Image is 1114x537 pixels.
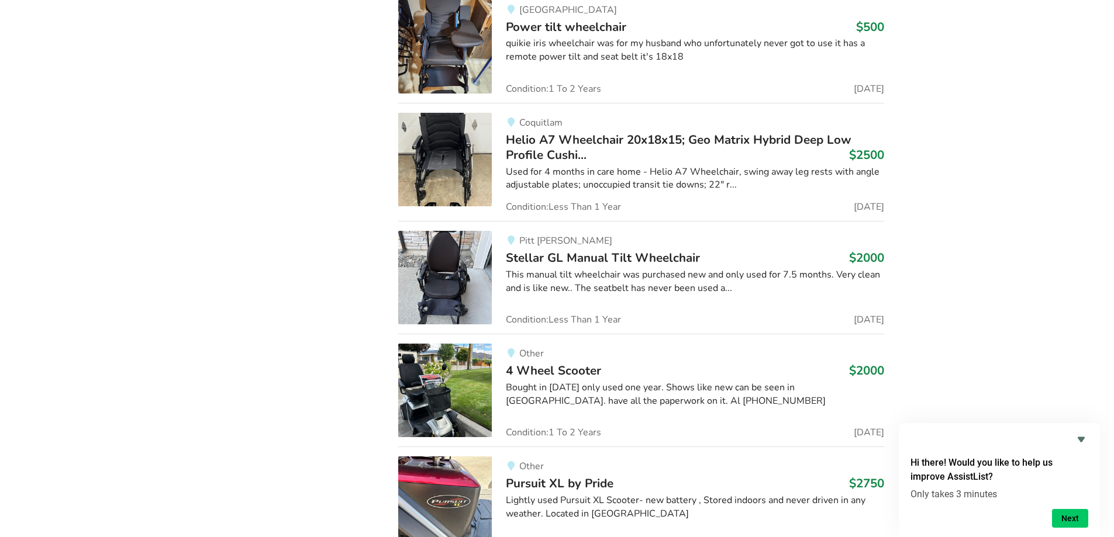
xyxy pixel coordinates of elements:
h2: Hi there! Would you like to help us improve AssistList? [910,456,1088,484]
h3: $2000 [849,363,884,378]
span: Coquitlam [519,116,563,129]
span: Stellar GL Manual Tilt Wheelchair [506,250,700,266]
span: Helio A7 Wheelchair 20x18x15; Geo Matrix Hybrid Deep Low Profile Cushi... [506,131,851,163]
a: mobility-helio a7 wheelchair 20x18x15; geo matrix hybrid deep low profile cushion (brand new) 20x... [398,103,884,221]
span: Pitt [PERSON_NAME] [519,234,612,247]
h3: $2500 [849,147,884,162]
span: Condition: Less Than 1 Year [506,315,621,324]
span: Other [519,347,544,360]
div: Lightly used Pursuit XL Scooter- new battery , Stored indoors and never driven in any weather. Lo... [506,494,884,521]
span: 4 Wheel Scooter [506,362,601,379]
div: quikie iris wheelchair was for my husband who unfortunately never got to use it has a remote powe... [506,37,884,64]
img: mobility-stellar gl manual tilt wheelchair [398,231,492,324]
a: mobility-stellar gl manual tilt wheelchairPitt [PERSON_NAME]Stellar GL Manual Tilt Wheelchair$200... [398,221,884,334]
p: Only takes 3 minutes [910,489,1088,500]
span: Condition: Less Than 1 Year [506,202,621,212]
span: Other [519,460,544,473]
div: This manual tilt wheelchair was purchased new and only used for 7.5 months. Very clean and is lik... [506,268,884,295]
img: mobility-4 wheel scooter [398,344,492,437]
span: [DATE] [854,84,884,93]
span: Condition: 1 To 2 Years [506,428,601,437]
h3: $2750 [849,476,884,491]
button: Hide survey [1074,432,1088,446]
span: [DATE] [854,202,884,212]
div: Used for 4 months in care home - Helio A7 Wheelchair, swing away leg rests with angle adjustable ... [506,165,884,192]
a: mobility-4 wheel scooter Other4 Wheel Scooter$2000Bought in [DATE] only used one year. Shows like... [398,334,884,446]
div: Bought in [DATE] only used one year. Shows like new can be seen in [GEOGRAPHIC_DATA]. have all th... [506,381,884,408]
button: Next question [1052,509,1088,528]
h3: $2000 [849,250,884,265]
span: Pursuit XL by Pride [506,475,613,491]
div: Hi there! Would you like to help us improve AssistList? [910,432,1088,528]
span: [DATE] [854,428,884,437]
h3: $500 [856,19,884,34]
span: Power tilt wheelchair [506,19,626,35]
img: mobility-helio a7 wheelchair 20x18x15; geo matrix hybrid deep low profile cushion (brand new) 20x... [398,113,492,206]
span: [DATE] [854,315,884,324]
span: Condition: 1 To 2 Years [506,84,601,93]
span: [GEOGRAPHIC_DATA] [519,4,617,16]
